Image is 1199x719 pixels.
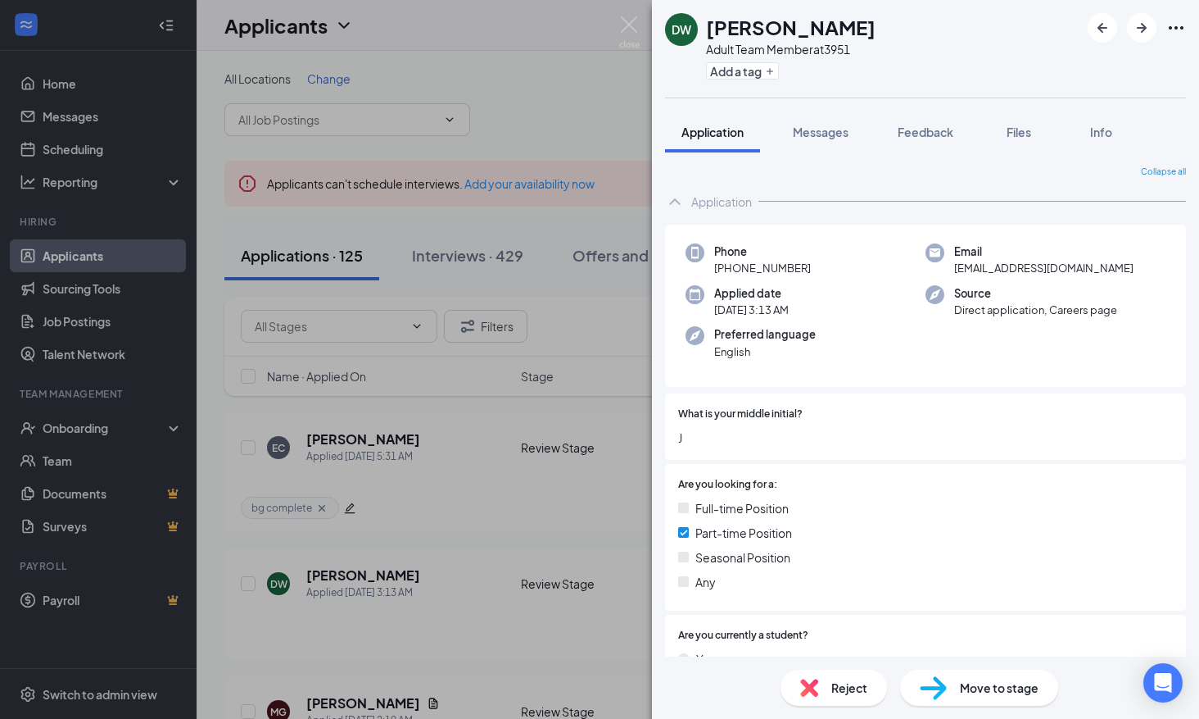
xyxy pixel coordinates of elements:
button: ArrowLeftNew [1088,13,1117,43]
span: Files [1007,125,1031,139]
span: [PHONE_NUMBER] [714,260,811,276]
span: Reject [831,679,867,697]
span: Full-time Position [695,499,789,517]
div: Adult Team Member at 3951 [706,41,875,57]
svg: ArrowRight [1132,18,1151,38]
span: Application [681,125,744,139]
span: Email [954,243,1133,260]
svg: Plus [765,66,775,76]
span: Part-time Position [695,524,792,542]
span: Applied date [714,285,789,302]
span: What is your middle initial? [678,407,803,422]
div: Application [691,193,752,210]
span: Feedback [898,125,953,139]
span: Source [954,285,1117,302]
span: J [678,429,1173,447]
span: Direct application, Careers page [954,302,1117,318]
svg: ChevronUp [665,192,685,212]
span: Yes [696,650,716,668]
span: Are you looking for a: [678,477,777,493]
svg: Ellipses [1166,18,1186,38]
span: Any [695,573,716,591]
span: Are you currently a student? [678,628,808,644]
span: Phone [714,243,811,260]
span: Messages [793,125,848,139]
svg: ArrowLeftNew [1093,18,1112,38]
h1: [PERSON_NAME] [706,13,875,41]
span: English [714,344,816,360]
span: [DATE] 3:13 AM [714,302,789,318]
div: DW [672,21,691,38]
span: Info [1090,125,1112,139]
button: PlusAdd a tag [706,62,779,80]
span: [EMAIL_ADDRESS][DOMAIN_NAME] [954,260,1133,276]
span: Collapse all [1141,166,1186,179]
div: Open Intercom Messenger [1143,663,1183,703]
span: Seasonal Position [695,548,790,567]
button: ArrowRight [1127,13,1156,43]
span: Preferred language [714,326,816,343]
span: Move to stage [960,679,1038,697]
